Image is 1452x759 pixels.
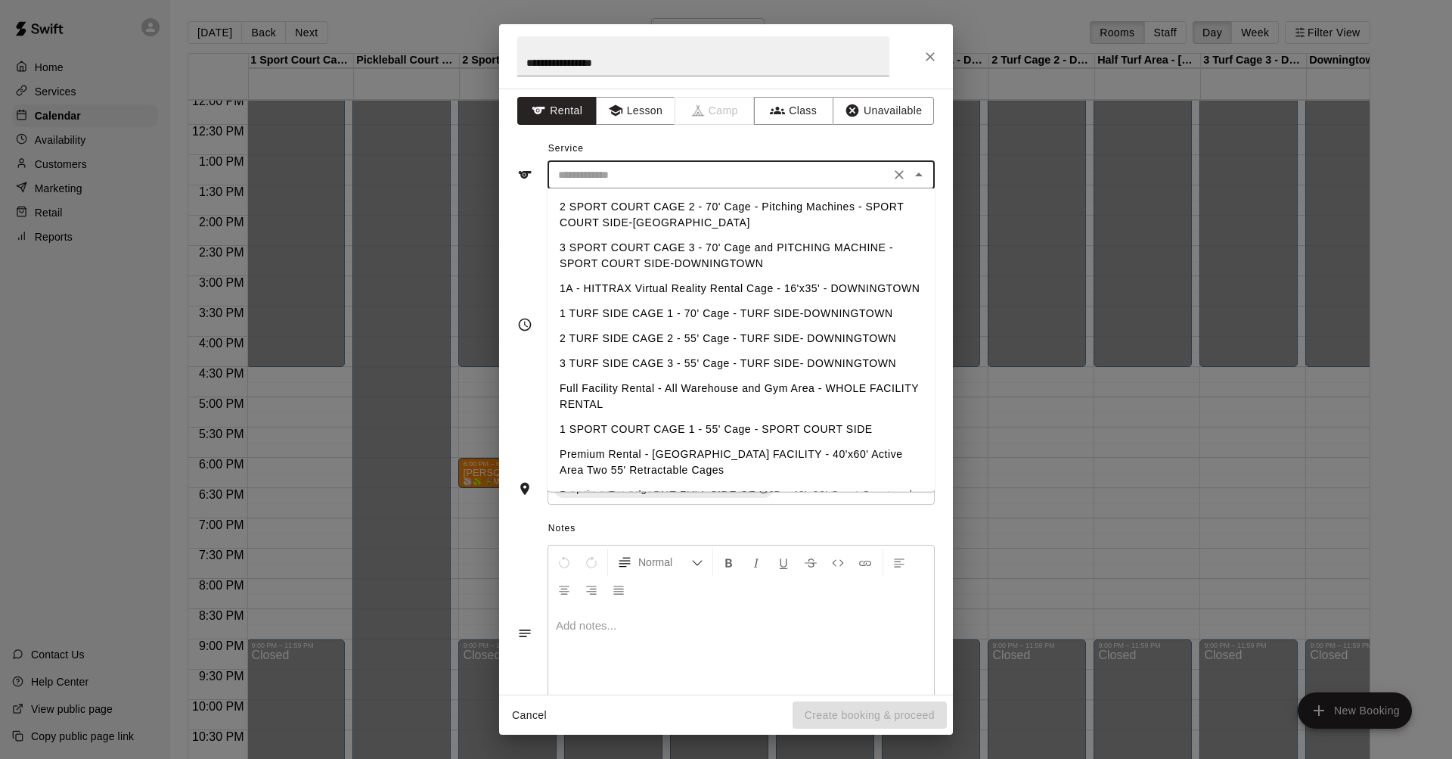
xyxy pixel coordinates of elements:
[548,376,935,417] li: Full Facility Rental - All Warehouse and Gym Area - WHOLE FACILITY RENTAL
[852,549,878,576] button: Insert Link
[551,549,577,576] button: Undo
[548,326,935,351] li: 2 TURF SIDE CAGE 2 - 55' Cage - TURF SIDE- DOWNINGTOWN
[917,43,944,70] button: Close
[517,97,597,125] button: Rental
[517,626,532,641] svg: Notes
[771,549,796,576] button: Format Underline
[716,549,742,576] button: Format Bold
[548,517,935,541] span: Notes
[548,442,935,483] li: Premium Rental - [GEOGRAPHIC_DATA] FACILITY - 40'x60' Active Area Two 55' Retractable Cages
[548,417,935,442] li: 1 SPORT COURT CAGE 1 - 55' Cage - SPORT COURT SIDE
[908,164,929,185] button: Close
[743,549,769,576] button: Format Italics
[548,301,935,326] li: 1 TURF SIDE CAGE 1 - 70' Cage - TURF SIDE-DOWNINGTOWN
[606,576,631,603] button: Justify Align
[833,97,934,125] button: Unavailable
[517,167,532,182] svg: Service
[596,97,675,125] button: Lesson
[754,97,833,125] button: Class
[548,194,935,235] li: 2 SPORT COURT CAGE 2 - 70' Cage - Pitching Machines - SPORT COURT SIDE-[GEOGRAPHIC_DATA]
[611,549,709,576] button: Formatting Options
[517,317,532,332] svg: Timing
[548,276,935,301] li: 1A - HITTRAX Virtual Reality Rental Cage - 16'x35' - DOWNINGTOWN
[505,701,554,729] button: Cancel
[579,576,604,603] button: Right Align
[551,576,577,603] button: Center Align
[548,351,935,376] li: 3 TURF SIDE CAGE 3 - 55' Cage - TURF SIDE- DOWNINGTOWN
[886,549,912,576] button: Left Align
[798,549,824,576] button: Format Strikethrough
[548,235,935,276] li: 3 SPORT COURT CAGE 3 - 70' Cage and PITCHING MACHINE - SPORT COURT SIDE-DOWNINGTOWN
[548,143,584,154] span: Service
[889,164,910,185] button: Clear
[548,483,935,524] li: Premium Rental - ONE FULL SIDE OF MJB - 40'x90' Sport Court and Three Retractable Cages
[517,481,532,496] svg: Rooms
[579,549,604,576] button: Redo
[675,97,755,125] span: Camps can only be created in the Services page
[638,555,691,570] span: Normal
[825,549,851,576] button: Insert Code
